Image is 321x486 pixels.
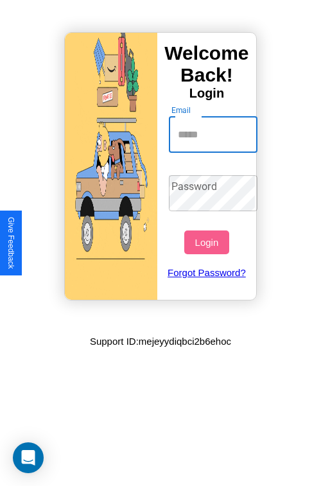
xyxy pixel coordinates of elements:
button: Login [184,230,229,254]
p: Support ID: mejeyydiqbci2b6ehoc [90,333,231,350]
img: gif [65,33,157,300]
div: Open Intercom Messenger [13,442,44,473]
div: Give Feedback [6,217,15,269]
label: Email [171,105,191,116]
h4: Login [157,86,256,101]
h3: Welcome Back! [157,42,256,86]
a: Forgot Password? [162,254,252,291]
